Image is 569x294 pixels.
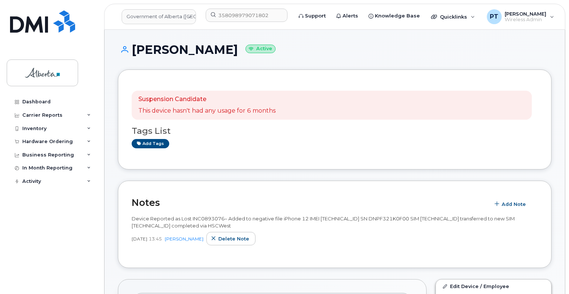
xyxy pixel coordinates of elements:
[132,139,169,148] a: Add tags
[149,236,162,242] span: 13:45
[490,197,532,211] button: Add Note
[218,235,249,242] span: Delete note
[132,126,538,136] h3: Tags List
[165,236,203,242] a: [PERSON_NAME]
[206,232,255,245] button: Delete note
[118,43,552,56] h1: [PERSON_NAME]
[245,45,276,53] small: Active
[502,201,526,208] span: Add Note
[132,197,486,208] h2: Notes
[132,236,147,242] span: [DATE]
[138,107,276,115] p: This device hasn't had any usage for 6 months
[436,280,551,293] a: Edit Device / Employee
[132,216,515,229] span: Device Reported as Lost INC0893076– Added to negative file iPhone 12 IMEI [TECHNICAL_ID] SN DNPF3...
[138,95,276,104] p: Suspension Candidate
